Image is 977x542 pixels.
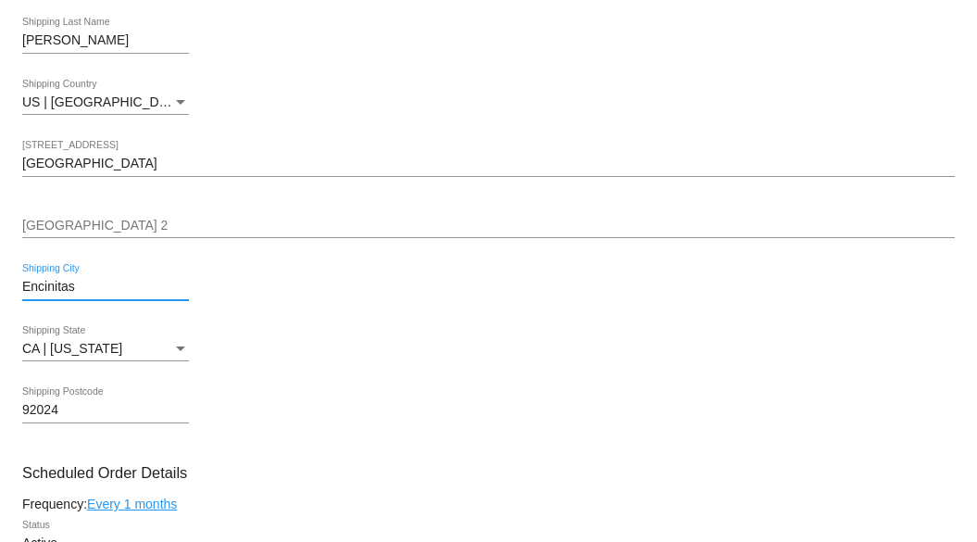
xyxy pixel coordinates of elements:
[22,219,955,233] input: Shipping Street 2
[22,95,189,110] mat-select: Shipping Country
[22,403,189,418] input: Shipping Postcode
[22,280,189,295] input: Shipping City
[22,95,186,109] span: US | [GEOGRAPHIC_DATA]
[22,33,189,48] input: Shipping Last Name
[22,464,955,482] h3: Scheduled Order Details
[22,341,122,356] span: CA | [US_STATE]
[22,157,955,171] input: Shipping Street 1
[87,497,177,511] a: Every 1 months
[22,497,955,511] div: Frequency:
[22,342,189,357] mat-select: Shipping State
